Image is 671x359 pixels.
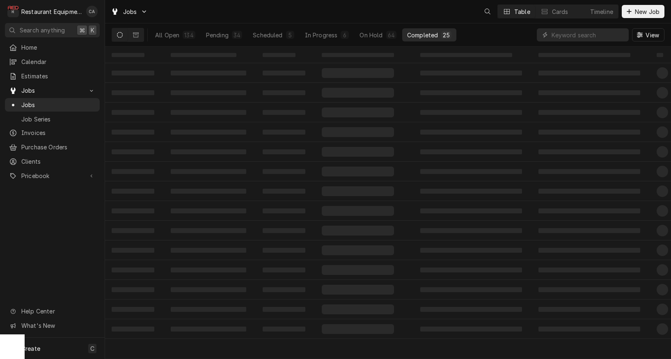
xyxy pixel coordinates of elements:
span: ‌ [112,307,154,312]
span: ‌ [538,307,640,312]
span: Search anything [20,26,65,34]
span: ‌ [538,327,640,332]
span: ‌ [171,53,236,57]
span: ‌ [420,307,522,312]
span: ⌘ [79,26,85,34]
span: ‌ [171,71,246,75]
span: ‌ [538,110,640,115]
span: ‌ [322,167,394,176]
span: ‌ [112,110,154,115]
span: ‌ [171,307,246,312]
span: ‌ [420,327,522,332]
a: Job Series [5,112,100,126]
span: ‌ [263,90,305,95]
div: Scheduled [253,31,282,39]
span: ‌ [420,169,522,174]
span: ‌ [657,284,668,295]
span: ‌ [263,327,305,332]
span: ‌ [322,226,394,236]
span: Invoices [21,128,96,137]
span: ‌ [420,189,522,194]
span: ‌ [538,208,640,213]
a: Go to Jobs [108,5,151,18]
div: R [7,6,19,17]
span: ‌ [263,248,305,253]
span: ‌ [112,189,154,194]
span: ‌ [657,245,668,256]
span: ‌ [112,228,154,233]
span: ‌ [171,149,246,154]
span: ‌ [263,189,305,194]
span: ‌ [171,90,246,95]
a: Purchase Orders [5,140,100,154]
span: ‌ [657,205,668,217]
span: ‌ [112,169,154,174]
span: ‌ [171,110,246,115]
button: Open search [481,5,494,18]
a: Go to Pricebook [5,169,100,183]
span: ‌ [657,53,663,57]
span: ‌ [538,130,640,135]
span: ‌ [322,127,394,137]
div: CA [86,6,98,17]
span: ‌ [420,208,522,213]
span: ‌ [657,304,668,315]
a: Clients [5,155,100,168]
span: ‌ [420,248,522,253]
div: Cards [552,7,568,16]
span: ‌ [171,130,246,135]
button: New Job [622,5,664,18]
span: ‌ [263,268,305,272]
div: 64 [388,31,395,39]
span: Home [21,43,96,52]
table: Completed Jobs List Loading [105,47,671,359]
span: Estimates [21,72,96,80]
span: ‌ [112,71,154,75]
span: ‌ [112,149,154,154]
span: ‌ [538,53,630,57]
span: ‌ [538,169,640,174]
span: ‌ [538,189,640,194]
span: ‌ [657,166,668,177]
span: ‌ [657,67,668,79]
span: ‌ [322,245,394,255]
div: Chrissy Adams's Avatar [86,6,98,17]
div: 5 [288,31,293,39]
span: ‌ [112,90,154,95]
span: ‌ [322,88,394,98]
div: 34 [234,31,240,39]
span: ‌ [538,268,640,272]
div: 6 [342,31,347,39]
div: On Hold [360,31,382,39]
span: ‌ [112,248,154,253]
span: ‌ [263,110,305,115]
span: ‌ [112,327,154,332]
span: ‌ [171,228,246,233]
a: Go to What's New [5,319,100,332]
span: ‌ [657,264,668,276]
div: Restaurant Equipment Diagnostics [21,7,82,16]
span: ‌ [657,323,668,335]
span: Pricebook [21,171,83,180]
span: Jobs [123,7,137,16]
span: ‌ [112,268,154,272]
span: ‌ [322,107,394,117]
a: Calendar [5,55,100,69]
span: ‌ [322,53,394,57]
span: ‌ [420,149,522,154]
span: Job Series [21,115,96,123]
span: ‌ [322,68,394,78]
span: ‌ [657,87,668,98]
span: Help Center [21,307,95,316]
div: 134 [184,31,193,39]
div: Timeline [590,7,613,16]
span: ‌ [263,149,305,154]
span: ‌ [263,307,305,312]
span: C [90,344,94,353]
span: ‌ [322,324,394,334]
div: Completed [407,31,438,39]
span: ‌ [322,265,394,275]
span: ‌ [171,327,246,332]
span: ‌ [322,206,394,216]
div: In Progress [305,31,338,39]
